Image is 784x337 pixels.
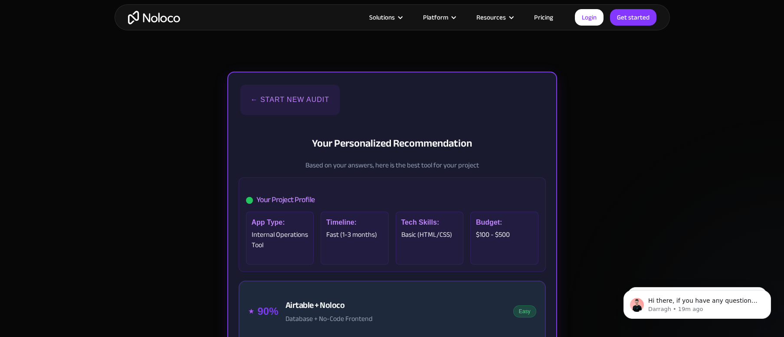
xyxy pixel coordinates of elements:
span: Budget: [476,219,502,226]
div: Resources [466,12,523,23]
iframe: Intercom notifications message [610,272,784,333]
a: home [128,11,180,24]
span: Easy [513,305,536,317]
p: Fast (1-3 months) [326,229,383,240]
span: ★ [248,306,254,317]
span: App Type: [252,219,285,226]
span: Timeline: [326,219,357,226]
h3: Airtable + Noloco [285,299,373,312]
a: Login [575,9,604,26]
p: Based on your answers, here is the best tool for your project [239,160,546,170]
a: Get started [610,9,656,26]
span: 90% [258,304,279,319]
div: Solutions [358,12,412,23]
p: Basic (HTML/CSS) [401,229,458,240]
div: Solutions [369,12,395,23]
button: ← Start New Audit [240,85,340,115]
span: Tech Skills: [401,219,440,226]
p: Internal Operations Tool [252,229,308,250]
h3: Your Project Profile [246,193,538,206]
div: Platform [423,12,448,23]
p: $100 - $500 [476,229,533,240]
h1: Your Personalized Recommendation [239,131,546,157]
p: Database + No-Code Frontend [285,314,373,324]
a: Pricing [523,12,564,23]
div: Resources [476,12,506,23]
div: Platform [412,12,466,23]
